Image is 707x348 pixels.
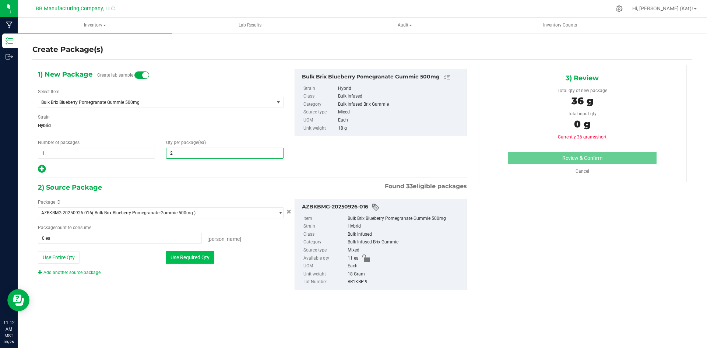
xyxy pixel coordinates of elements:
[303,124,337,133] label: Unit weight
[7,289,29,311] iframe: Resource center
[229,22,271,28] span: Lab Results
[198,140,206,145] span: (ea)
[568,111,597,116] span: Total input qty
[303,246,346,254] label: Source type
[284,207,293,217] button: Cancel button
[348,262,463,270] div: Each
[38,88,60,95] label: Select Item
[632,6,693,11] span: Hi, [PERSON_NAME] (Kat)!
[38,270,101,275] a: Add another source package
[571,95,593,107] span: 36 g
[338,85,462,93] div: Hybrid
[574,118,590,130] span: 0 g
[558,134,606,140] span: Currently 36 grams
[166,251,214,264] button: Use Required Qty
[38,182,102,193] span: 2) Source Package
[303,101,337,109] label: Category
[3,319,14,339] p: 11:12 AM MST
[566,73,599,84] span: 3) Review
[166,140,206,145] span: Qty per package
[348,231,463,239] div: Bulk Infused
[38,114,50,120] label: Strain
[303,278,346,286] label: Lot Number
[36,6,115,12] span: BB Manufacturing Company, LLC
[6,21,13,29] inline-svg: Manufacturing
[338,108,462,116] div: Mixed
[385,182,467,191] span: Found eligible packages
[303,262,346,270] label: UOM
[348,246,463,254] div: Mixed
[338,116,462,124] div: Each
[303,231,346,239] label: Class
[303,215,346,223] label: Item
[6,53,13,60] inline-svg: Outbound
[338,101,462,109] div: Bulk Infused Brix Gummie
[303,238,346,246] label: Category
[32,44,103,55] h4: Create Package(s)
[596,134,606,140] span: short
[348,254,359,263] span: 11 ea
[97,70,133,81] label: Create lab sample
[338,92,462,101] div: Bulk Infused
[38,148,155,158] input: 1
[348,278,463,286] div: BR1KBP-9
[274,208,283,218] span: select
[92,210,196,215] span: ( Bulk Brix Blueberry Pomegranate Gummie 500mg )
[38,120,284,131] span: Hybrid
[303,116,337,124] label: UOM
[41,100,262,105] span: Bulk Brix Blueberry Pomegranate Gummie 500mg
[38,69,92,80] span: 1) New Package
[576,169,589,174] a: Cancel
[303,85,337,93] label: Strain
[348,238,463,246] div: Bulk Infused Brix Gummie
[38,251,80,264] button: Use Entire Qty
[328,18,482,33] span: Audit
[303,108,337,116] label: Source type
[38,168,46,173] span: Add new output
[348,222,463,231] div: Hybrid
[303,270,346,278] label: Unit weight
[338,124,462,133] div: 18 g
[615,5,624,12] div: Manage settings
[302,203,463,212] div: AZBKBMG-20250926-016
[533,22,587,28] span: Inventory Counts
[6,37,13,45] inline-svg: Inventory
[406,183,413,190] span: 33
[38,233,201,243] input: 0 ea
[483,18,637,33] a: Inventory Counts
[3,339,14,345] p: 09/26
[302,73,463,82] div: Bulk Brix Blueberry Pomegranate Gummie 500mg
[348,215,463,223] div: Bulk Brix Blueberry Pomegranate Gummie 500mg
[55,225,67,230] span: count
[41,210,92,215] span: AZBKBMG-20250926-016
[303,92,337,101] label: Class
[38,140,80,145] span: Number of packages
[38,225,91,230] span: Package to consume
[38,200,60,205] span: Package ID
[207,236,241,242] span: [PERSON_NAME]
[303,222,346,231] label: Strain
[557,88,607,93] span: Total qty of new package
[173,18,327,33] a: Lab Results
[328,18,482,33] a: Audit
[18,18,172,33] a: Inventory
[303,254,346,263] label: Available qty
[508,152,657,164] button: Review & Confirm
[274,97,283,108] span: select
[348,270,463,278] div: 18 Gram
